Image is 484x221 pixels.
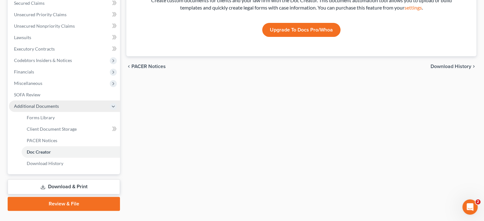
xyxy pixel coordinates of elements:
[14,46,55,52] span: Executory Contracts
[22,112,120,123] a: Forms Library
[9,89,120,100] a: SOFA Review
[9,9,120,20] a: Unsecured Priority Claims
[27,161,63,166] span: Download History
[431,64,476,69] button: Download History chevron_right
[27,115,55,120] span: Forms Library
[14,23,75,29] span: Unsecured Nonpriority Claims
[462,199,478,215] iframe: Intercom live chat
[22,135,120,146] a: PACER Notices
[9,32,120,43] a: Lawsuits
[14,80,42,86] span: Miscellaneous
[262,23,340,37] a: Upgrade to Docs Pro/Whoa
[22,158,120,169] a: Download History
[9,43,120,55] a: Executory Contracts
[9,20,120,32] a: Unsecured Nonpriority Claims
[14,92,40,97] span: SOFA Review
[14,103,59,109] span: Additional Documents
[14,35,31,40] span: Lawsuits
[126,64,166,69] button: chevron_left PACER Notices
[431,64,471,69] span: Download History
[126,64,131,69] i: chevron_left
[22,146,120,158] a: Doc Creator
[131,64,166,69] span: PACER Notices
[27,126,77,132] span: Client Document Storage
[14,58,72,63] span: Codebtors Insiders & Notices
[27,149,51,155] span: Doc Creator
[404,4,422,10] a: settings
[22,123,120,135] a: Client Document Storage
[14,12,67,17] span: Unsecured Priority Claims
[27,138,57,143] span: PACER Notices
[475,199,480,204] span: 2
[8,179,120,194] a: Download & Print
[471,64,476,69] i: chevron_right
[8,197,120,211] a: Review & File
[14,69,34,74] span: Financials
[14,0,45,6] span: Secured Claims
